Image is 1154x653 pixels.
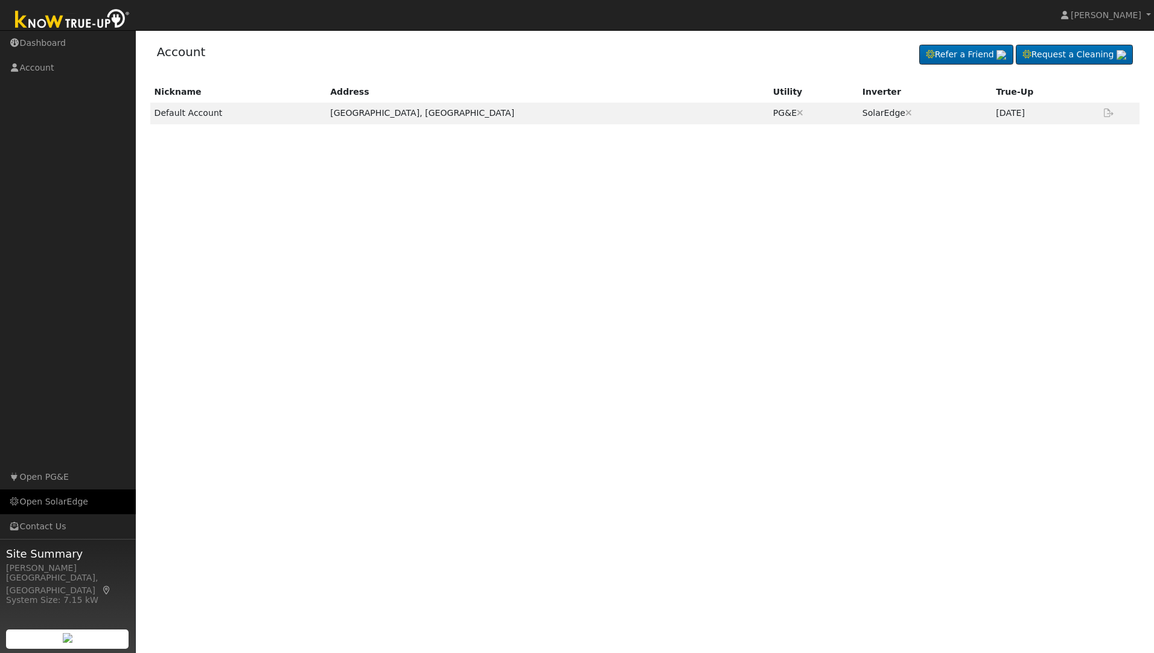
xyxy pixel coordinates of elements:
[326,103,769,124] td: [GEOGRAPHIC_DATA], [GEOGRAPHIC_DATA]
[150,103,327,124] td: Default Account
[858,103,992,124] td: SolarEdge
[996,86,1093,98] div: True-Up
[1101,108,1116,118] a: Export Interval Data
[6,594,129,607] div: System Size: 7.15 kW
[769,103,858,124] td: PG&E
[6,562,129,575] div: [PERSON_NAME]
[773,86,854,98] div: Utility
[6,546,129,562] span: Site Summary
[157,45,206,59] a: Account
[996,50,1006,60] img: retrieve
[63,633,72,643] img: retrieve
[155,86,322,98] div: Nickname
[101,585,112,595] a: Map
[992,103,1097,124] td: [DATE]
[330,86,764,98] div: Address
[905,108,912,118] a: Disconnect
[6,572,129,597] div: [GEOGRAPHIC_DATA], [GEOGRAPHIC_DATA]
[1117,50,1126,60] img: retrieve
[797,108,803,118] a: Disconnect
[919,45,1013,65] a: Refer a Friend
[1016,45,1133,65] a: Request a Cleaning
[9,7,136,34] img: Know True-Up
[1071,10,1141,20] span: [PERSON_NAME]
[862,86,988,98] div: Inverter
